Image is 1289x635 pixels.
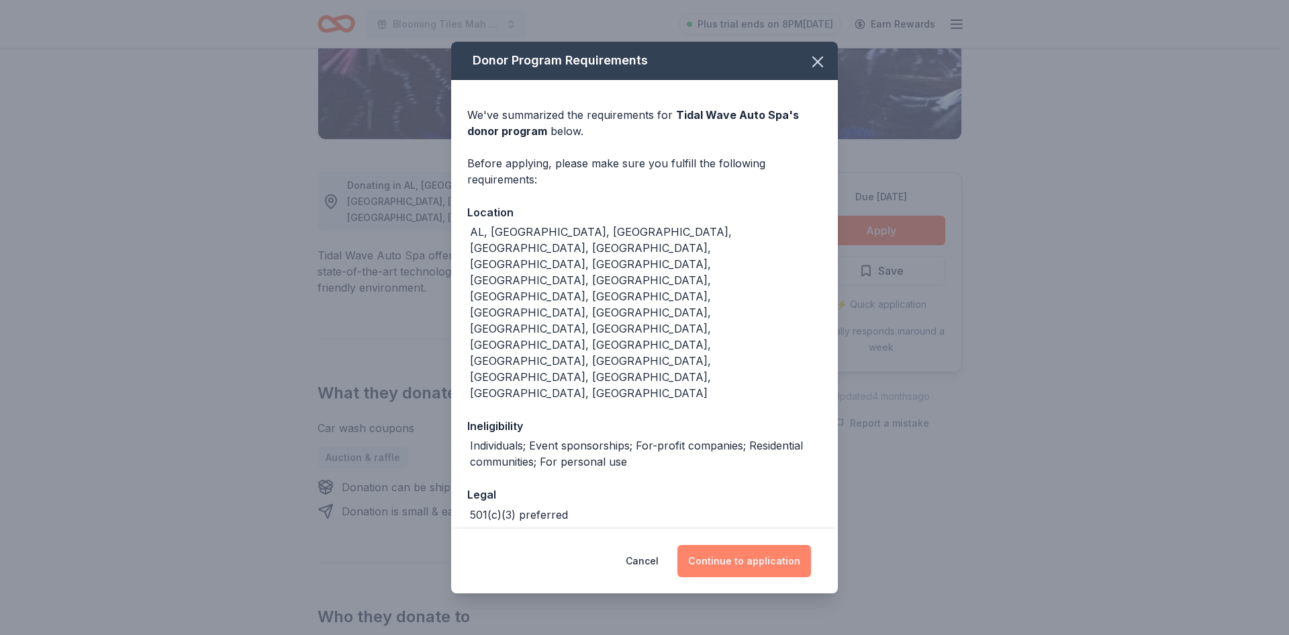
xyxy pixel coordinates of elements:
[470,437,822,470] div: Individuals; Event sponsorships; For-profit companies; Residential communities; For personal use
[451,42,838,80] div: Donor Program Requirements
[626,545,659,577] button: Cancel
[467,417,822,435] div: Ineligibility
[470,224,822,401] div: AL, [GEOGRAPHIC_DATA], [GEOGRAPHIC_DATA], [GEOGRAPHIC_DATA], [GEOGRAPHIC_DATA], [GEOGRAPHIC_DATA]...
[467,204,822,221] div: Location
[677,545,811,577] button: Continue to application
[467,486,822,503] div: Legal
[467,107,822,139] div: We've summarized the requirements for below.
[470,507,568,523] div: 501(c)(3) preferred
[467,155,822,187] div: Before applying, please make sure you fulfill the following requirements:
